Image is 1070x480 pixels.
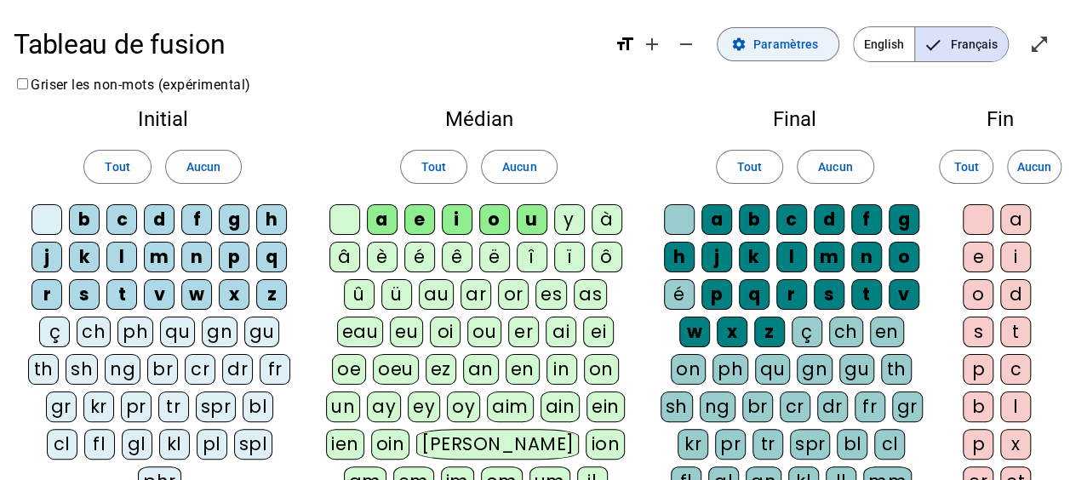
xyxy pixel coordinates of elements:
button: Tout [400,150,467,184]
span: Paramètres [753,34,818,54]
span: Tout [737,157,762,177]
mat-button-toggle-group: Language selection [853,26,1009,62]
span: Aucun [186,157,220,177]
button: Diminuer la taille de la police [669,27,703,61]
mat-icon: add [642,34,662,54]
button: Tout [939,150,993,184]
span: Aucun [1017,157,1051,177]
button: Aucun [797,150,873,184]
span: Aucun [502,157,536,177]
mat-icon: open_in_full [1029,34,1050,54]
mat-icon: remove [676,34,696,54]
span: Français [915,27,1008,61]
button: Entrer en plein écran [1022,27,1056,61]
span: Tout [953,157,978,177]
button: Aucun [1007,150,1061,184]
button: Tout [83,150,151,184]
span: Tout [105,157,129,177]
button: Paramètres [717,27,839,61]
button: Aucun [481,150,558,184]
span: English [854,27,914,61]
button: Aucun [165,150,242,184]
mat-icon: settings [731,37,747,52]
span: Aucun [818,157,852,177]
button: Tout [716,150,783,184]
span: Tout [421,157,446,177]
button: Augmenter la taille de la police [635,27,669,61]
